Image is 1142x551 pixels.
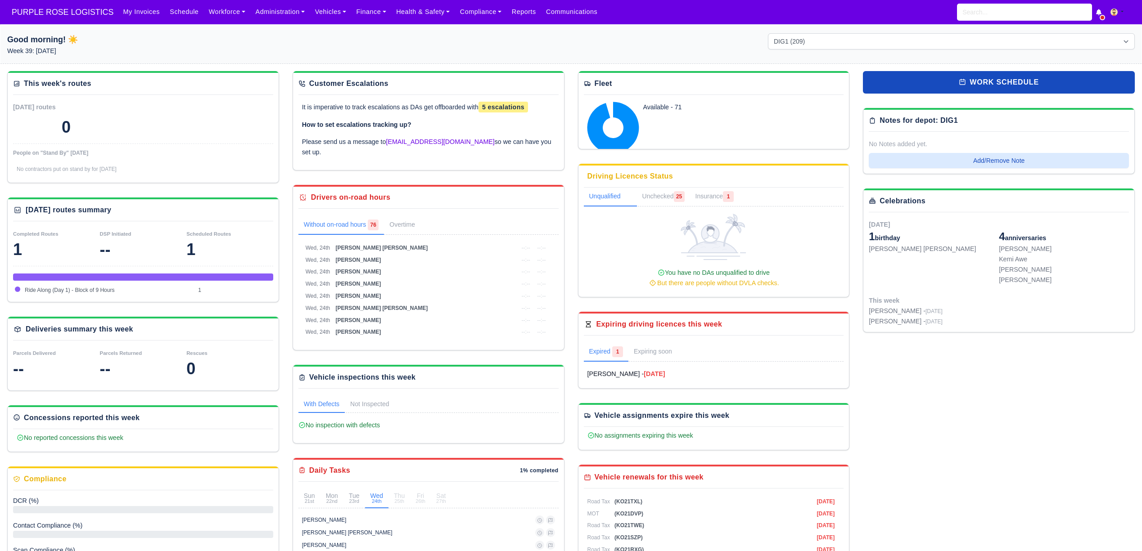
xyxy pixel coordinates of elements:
span: [PERSON_NAME] [335,281,381,287]
small: 26th [415,499,425,504]
p: Week 39: [DATE] [7,46,374,56]
span: --:-- [521,317,530,323]
div: 1% completed [520,467,559,474]
span: [DATE] [817,522,835,529]
span: Wed, 24th [306,281,330,287]
span: Wed, 24th [306,245,330,251]
div: No Notes added yet. [869,139,1129,149]
span: --:-- [521,293,530,299]
span: MOT [587,511,600,517]
div: Delivery Completion Rate [13,496,273,506]
div: But there are people without DVLA checks. [587,278,840,288]
span: Wed, 24th [306,317,330,323]
div: -- [100,360,187,378]
span: --:-- [537,329,546,335]
a: Compliance [455,3,507,21]
span: [DATE] [925,308,943,314]
span: [PERSON_NAME] [335,257,381,263]
small: Scheduled Routes [186,231,231,237]
input: Search... [957,4,1092,21]
span: [DATE] [817,498,835,505]
div: Mon [326,493,338,504]
span: (KO21TXL) [614,498,642,505]
span: No reported concessions this week [17,434,123,441]
span: Road Tax [587,522,610,529]
span: Road Tax [587,534,610,541]
a: With Defects [298,396,345,413]
span: [DATE] [869,221,890,228]
a: Administration [250,3,310,21]
span: Road Tax [587,498,610,505]
a: Expiring soon [628,343,690,362]
span: --:-- [537,281,546,287]
span: [DATE] [817,534,835,541]
div: -- [100,241,187,259]
div: Expiring driving licences this week [596,319,722,330]
div: Thu [394,493,405,504]
span: 1 [612,346,623,357]
div: 1 [13,241,100,259]
span: 25 [674,191,685,202]
span: (KO21SZP) [614,534,643,541]
span: --:-- [537,245,546,251]
div: Customer Escalations [309,78,388,89]
small: Parcels Returned [100,350,142,356]
div: [PERSON_NAME] [PERSON_NAME] [302,529,393,536]
span: --:-- [537,305,546,311]
a: Unqualified [584,188,637,206]
span: --:-- [537,293,546,299]
div: [PERSON_NAME] [999,275,1129,285]
span: --:-- [537,257,546,263]
div: Sat [436,493,446,504]
span: [PERSON_NAME] [335,293,381,299]
div: Fleet [595,78,612,89]
a: Reports [507,3,541,21]
strong: [DATE] [644,370,665,377]
div: birthday [869,229,999,244]
span: --:-- [521,257,530,263]
div: [PERSON_NAME] - [869,316,943,327]
div: anniversaries [999,229,1129,244]
div: 0 [62,118,71,136]
span: --:-- [521,269,530,275]
small: 22nd [326,499,338,504]
div: [PERSON_NAME] [PERSON_NAME] [869,244,999,254]
div: [PERSON_NAME] [999,264,1129,275]
span: No contractors put on stand by for [DATE] [17,166,117,172]
a: Health & Safety [391,3,455,21]
a: Without on-road hours [298,216,384,235]
div: -- [13,360,100,378]
div: Vehicle assignments expire this week [595,410,730,421]
td: 1 [196,284,273,296]
span: --:-- [537,317,546,323]
a: Vehicles [310,3,352,21]
span: Wed, 24th [306,293,330,299]
span: Wed, 24th [306,257,330,263]
span: Ride Along (Day 1) - Block of 9 Hours [25,287,114,293]
p: It is imperative to track escalations as DAs get offboarded with [302,102,555,112]
a: Overtime [384,216,433,235]
span: 5 escalations [478,102,528,112]
div: Concessions reported this week [24,412,140,423]
a: PURPLE ROSE LOGISTICS [7,4,118,21]
small: DSP Initiated [100,231,131,237]
span: PURPLE ROSE LOGISTICS [7,3,118,21]
a: Expired [584,343,628,362]
div: Wed [370,493,384,504]
a: Finance [351,3,391,21]
div: This week's routes [24,78,91,89]
p: How to set escalations tracking up? [302,120,555,130]
span: [PERSON_NAME] [335,329,381,335]
div: You have no DAs unqualified to drive [587,268,840,288]
div: Celebrations [880,196,925,206]
div: [DATE] routes [13,102,143,112]
small: 21st [304,499,315,504]
span: No inspection with defects [298,421,380,429]
a: Unchecked [637,188,690,206]
span: [DATE] [817,511,835,517]
a: My Invoices [118,3,165,21]
span: This week [869,297,899,304]
span: [PERSON_NAME] [335,269,381,275]
span: Wed, 24th [306,305,330,311]
div: Available - 71 [643,102,773,112]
